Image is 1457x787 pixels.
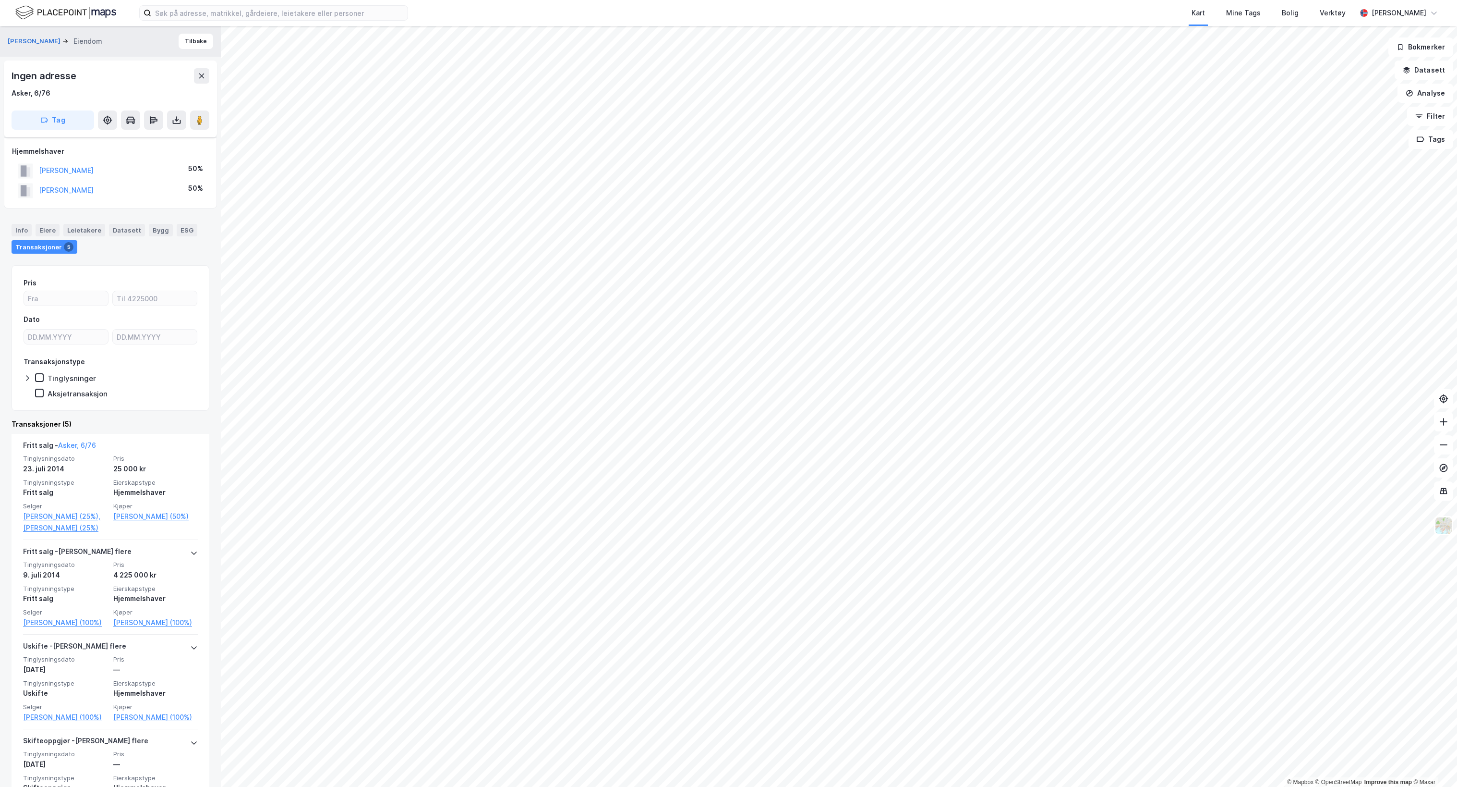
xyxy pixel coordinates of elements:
[15,4,116,21] img: logo.f888ab2527a4732fd821a326f86c7f29.svg
[1409,130,1453,149] button: Tags
[23,522,108,534] a: [PERSON_NAME] (25%)
[23,688,108,699] div: Uskifte
[23,703,108,711] span: Selger
[73,36,102,47] div: Eiendom
[24,356,85,368] div: Transaksjonstype
[188,183,203,194] div: 50%
[1364,779,1412,786] a: Improve this map
[12,224,32,236] div: Info
[12,87,50,99] div: Asker, 6/76
[149,224,173,236] div: Bygg
[113,688,198,699] div: Hjemmelshaver
[113,561,198,569] span: Pris
[63,224,105,236] div: Leietakere
[1282,7,1299,19] div: Bolig
[109,224,145,236] div: Datasett
[23,561,108,569] span: Tinglysningsdato
[12,68,78,84] div: Ingen adresse
[1226,7,1261,19] div: Mine Tags
[58,441,96,449] a: Asker, 6/76
[23,546,132,561] div: Fritt salg - [PERSON_NAME] flere
[113,569,198,581] div: 4 225 000 kr
[151,6,408,20] input: Søk på adresse, matrikkel, gårdeiere, leietakere eller personer
[1320,7,1346,19] div: Verktøy
[113,759,198,770] div: —
[23,774,108,782] span: Tinglysningstype
[1409,741,1457,787] iframe: Chat Widget
[1315,779,1362,786] a: OpenStreetMap
[48,374,96,383] div: Tinglysninger
[1388,37,1453,57] button: Bokmerker
[23,617,108,628] a: [PERSON_NAME] (100%)
[113,291,197,306] input: Til 4225000
[12,418,209,430] div: Transaksjoner (5)
[113,703,198,711] span: Kjøper
[177,224,197,236] div: ESG
[12,240,77,254] div: Transaksjoner
[23,585,108,593] span: Tinglysningstype
[1395,61,1453,80] button: Datasett
[1409,741,1457,787] div: Kontrollprogram for chat
[23,463,108,475] div: 23. juli 2014
[23,735,148,750] div: Skifteoppgjør - [PERSON_NAME] flere
[23,502,108,510] span: Selger
[113,502,198,510] span: Kjøper
[113,712,198,723] a: [PERSON_NAME] (100%)
[1192,7,1205,19] div: Kart
[188,163,203,174] div: 50%
[23,569,108,581] div: 9. juli 2014
[23,712,108,723] a: [PERSON_NAME] (100%)
[23,759,108,770] div: [DATE]
[113,617,198,628] a: [PERSON_NAME] (100%)
[1397,84,1453,103] button: Analyse
[23,511,108,522] a: [PERSON_NAME] (25%),
[113,593,198,604] div: Hjemmelshaver
[23,608,108,616] span: Selger
[113,487,198,498] div: Hjemmelshaver
[8,37,62,46] button: [PERSON_NAME]
[23,479,108,487] span: Tinglysningstype
[24,291,108,306] input: Fra
[1372,7,1426,19] div: [PERSON_NAME]
[12,146,209,157] div: Hjemmelshaver
[113,608,198,616] span: Kjøper
[113,750,198,758] span: Pris
[23,679,108,688] span: Tinglysningstype
[24,277,36,289] div: Pris
[113,774,198,782] span: Eierskapstype
[113,455,198,463] span: Pris
[113,511,198,522] a: [PERSON_NAME] (50%)
[113,479,198,487] span: Eierskapstype
[113,679,198,688] span: Eierskapstype
[24,314,40,325] div: Dato
[24,330,108,344] input: DD.MM.YYYY
[113,330,197,344] input: DD.MM.YYYY
[1434,516,1453,535] img: Z
[179,34,213,49] button: Tilbake
[1287,779,1313,786] a: Mapbox
[36,224,60,236] div: Eiere
[23,455,108,463] span: Tinglysningsdato
[113,585,198,593] span: Eierskapstype
[23,655,108,664] span: Tinglysningsdato
[113,664,198,676] div: —
[12,111,94,130] button: Tag
[23,640,126,656] div: Uskifte - [PERSON_NAME] flere
[48,389,108,398] div: Aksjetransaksjon
[23,487,108,498] div: Fritt salg
[113,463,198,475] div: 25 000 kr
[1407,107,1453,126] button: Filter
[23,440,96,455] div: Fritt salg -
[113,655,198,664] span: Pris
[64,242,73,252] div: 5
[23,750,108,758] span: Tinglysningsdato
[23,664,108,676] div: [DATE]
[23,593,108,604] div: Fritt salg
